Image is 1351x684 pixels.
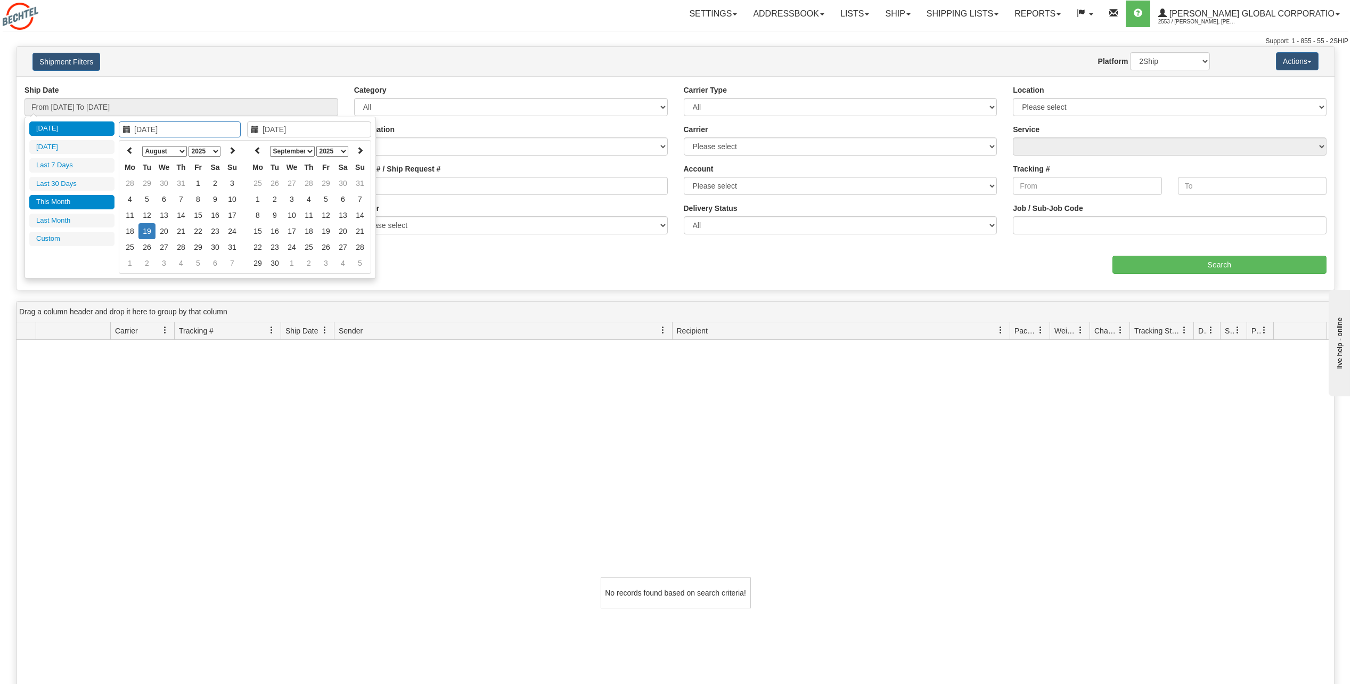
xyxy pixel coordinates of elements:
[283,159,300,175] th: We
[121,255,138,271] td: 1
[266,255,283,271] td: 30
[1198,325,1207,336] span: Delivery Status
[266,191,283,207] td: 2
[283,223,300,239] td: 17
[29,121,114,136] li: [DATE]
[1276,52,1319,70] button: Actions
[684,85,727,95] label: Carrier Type
[317,207,334,223] td: 12
[224,223,241,239] td: 24
[155,239,173,255] td: 27
[121,191,138,207] td: 4
[29,140,114,154] li: [DATE]
[32,53,100,71] button: Shipment Filters
[249,159,266,175] th: Mo
[919,1,1006,27] a: Shipping lists
[155,255,173,271] td: 3
[745,1,832,27] a: Addressbook
[224,239,241,255] td: 31
[317,159,334,175] th: Fr
[173,159,190,175] th: Th
[354,164,441,174] label: Order # / Ship Request #
[3,37,1348,46] div: Support: 1 - 855 - 55 - 2SHIP
[1013,177,1161,195] input: From
[684,203,738,214] label: Delivery Status
[351,191,369,207] td: 7
[173,223,190,239] td: 21
[121,223,138,239] td: 18
[283,207,300,223] td: 10
[351,239,369,255] td: 28
[334,175,351,191] td: 30
[155,159,173,175] th: We
[207,175,224,191] td: 2
[121,175,138,191] td: 28
[190,207,207,223] td: 15
[1031,321,1050,339] a: Packages filter column settings
[115,325,138,336] span: Carrier
[1167,9,1334,18] span: [PERSON_NAME] Global Corporatio
[249,255,266,271] td: 29
[266,207,283,223] td: 9
[138,175,155,191] td: 29
[1013,85,1044,95] label: Location
[334,239,351,255] td: 27
[1178,177,1327,195] input: To
[155,223,173,239] td: 20
[190,255,207,271] td: 5
[1094,325,1117,336] span: Charge
[29,177,114,191] li: Last 30 Days
[207,255,224,271] td: 6
[300,207,317,223] td: 11
[1013,164,1050,174] label: Tracking #
[681,1,745,27] a: Settings
[266,223,283,239] td: 16
[1202,321,1220,339] a: Delivery Status filter column settings
[24,85,59,95] label: Ship Date
[1175,321,1193,339] a: Tracking Status filter column settings
[173,239,190,255] td: 28
[173,191,190,207] td: 7
[173,255,190,271] td: 4
[334,207,351,223] td: 13
[138,223,155,239] td: 19
[29,158,114,173] li: Last 7 Days
[354,85,387,95] label: Category
[1013,203,1083,214] label: Job / Sub-Job Code
[224,207,241,223] td: 17
[317,223,334,239] td: 19
[601,577,751,608] div: No records found based on search criteria!
[283,239,300,255] td: 24
[173,207,190,223] td: 14
[684,164,714,174] label: Account
[300,223,317,239] td: 18
[156,321,174,339] a: Carrier filter column settings
[121,207,138,223] td: 11
[1134,325,1181,336] span: Tracking Status
[1111,321,1129,339] a: Charge filter column settings
[877,1,918,27] a: Ship
[190,175,207,191] td: 1
[8,9,99,17] div: live help - online
[207,223,224,239] td: 23
[1071,321,1090,339] a: Weight filter column settings
[207,159,224,175] th: Sa
[283,175,300,191] td: 27
[285,325,318,336] span: Ship Date
[207,239,224,255] td: 30
[249,207,266,223] td: 8
[351,255,369,271] td: 5
[121,159,138,175] th: Mo
[351,175,369,191] td: 31
[207,191,224,207] td: 9
[138,239,155,255] td: 26
[224,191,241,207] td: 10
[207,207,224,223] td: 16
[334,191,351,207] td: 6
[300,239,317,255] td: 25
[1150,1,1348,27] a: [PERSON_NAME] Global Corporatio 2553 / [PERSON_NAME], [PERSON_NAME]
[155,191,173,207] td: 6
[1225,325,1234,336] span: Shipment Issues
[179,325,214,336] span: Tracking #
[1255,321,1273,339] a: Pickup Status filter column settings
